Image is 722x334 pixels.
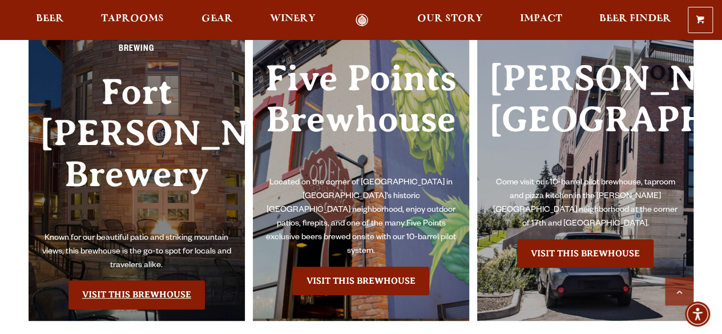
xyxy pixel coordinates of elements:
[264,176,458,259] p: Located on the corner of [GEOGRAPHIC_DATA] in [GEOGRAPHIC_DATA]’s historic [GEOGRAPHIC_DATA] neig...
[665,277,693,305] a: Scroll to top
[592,14,679,27] a: Beer Finder
[489,176,682,231] p: Come visit our 10-barrel pilot brewhouse, taproom and pizza kitchen in the [PERSON_NAME][GEOGRAPH...
[29,14,71,27] a: Beer
[410,14,490,27] a: Our Story
[489,58,682,177] h3: [PERSON_NAME][GEOGRAPHIC_DATA]
[40,232,233,273] p: Known for our beautiful patio and striking mountain views, this brewhouse is the go-to spot for l...
[341,14,384,27] a: Odell Home
[520,14,562,23] span: Impact
[599,14,671,23] span: Beer Finder
[513,14,570,27] a: Impact
[417,14,483,23] span: Our Story
[263,14,323,27] a: Winery
[94,14,171,27] a: Taprooms
[101,14,164,23] span: Taprooms
[270,14,316,23] span: Winery
[194,14,240,27] a: Gear
[517,239,654,268] a: Visit the Sloan’s Lake Brewhouse
[264,58,458,177] h3: Five Points Brewhouse
[68,280,205,309] a: Visit the Fort Collin's Brewery & Taproom
[293,267,429,295] a: Visit the Five Points Brewhouse
[201,14,233,23] span: Gear
[36,14,64,23] span: Beer
[685,301,710,327] div: Accessibility Menu
[40,71,233,232] h3: Fort [PERSON_NAME] Brewery
[40,29,233,63] p: The Founding Home of [PERSON_NAME] Brewing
